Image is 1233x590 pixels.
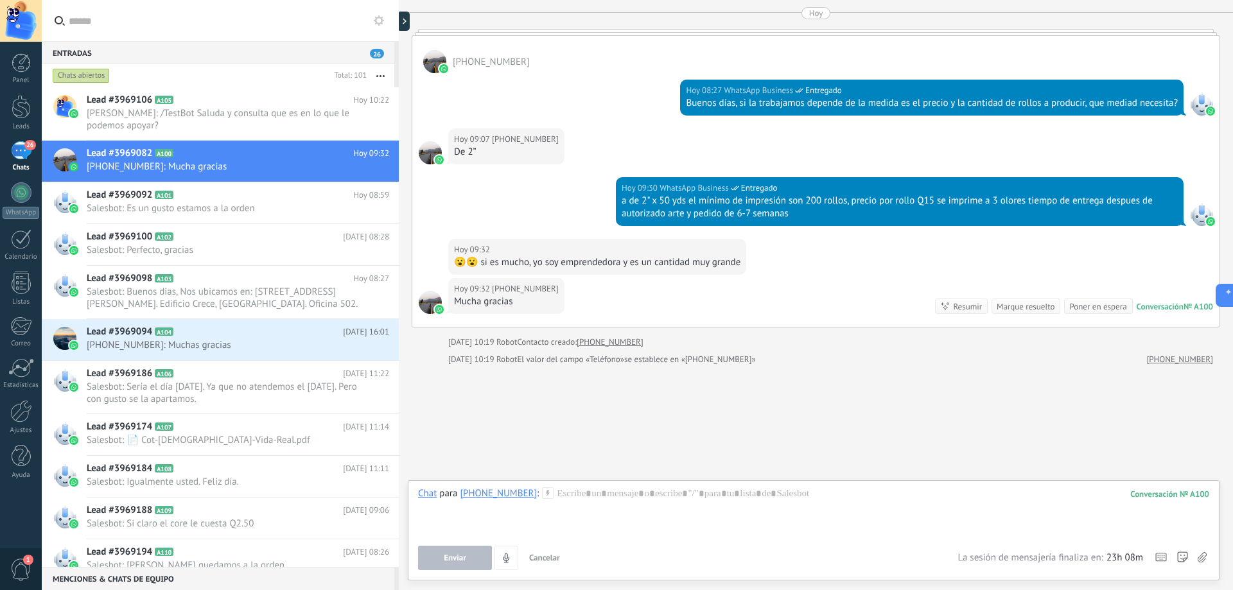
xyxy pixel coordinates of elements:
span: Salesbot: Es un gusto estamos a la orden [87,202,365,214]
div: Chats abiertos [53,68,110,83]
span: Lead #3969174 [87,421,152,433]
span: Salesbot: Perfecto, gracias [87,244,365,256]
span: 1 [23,555,33,565]
span: Lead #3969194 [87,546,152,559]
span: 26 [370,49,384,58]
div: 100 [1130,489,1209,499]
a: Lead #3969106 A105 Hoy 10:22 [PERSON_NAME]: /TestBot Saluda y consulta que es en lo que le podemo... [42,87,399,140]
div: Leads [3,123,40,131]
span: Lead #3969082 [87,147,152,160]
span: A109 [155,506,173,514]
span: [PHONE_NUMBER]: Muchas gracias [87,339,365,351]
span: Salesbot: Igualmente usted. Feliz día. [87,476,365,488]
img: waba.svg [1206,107,1215,116]
img: waba.svg [69,478,78,487]
span: El valor del campo «Teléfono» [517,353,624,366]
button: Cancelar [524,546,565,570]
div: Hoy 09:30 [622,182,660,195]
span: A104 [155,327,173,336]
div: Contacto creado: [517,336,577,349]
span: A102 [155,232,173,241]
span: Lead #3969100 [87,230,152,243]
span: Lead #3969188 [87,504,152,517]
span: A101 [155,191,173,199]
span: para [439,487,457,500]
span: A103 [155,274,173,282]
span: [PHONE_NUMBER]: Mucha gracias [87,161,365,173]
a: Lead #3969100 A102 [DATE] 08:28 Salesbot: Perfecto, gracias [42,224,399,265]
span: se establece en «[PHONE_NUMBER]» [624,353,756,366]
a: Lead #3969094 A104 [DATE] 16:01 [PHONE_NUMBER]: Muchas gracias [42,319,399,360]
div: Correo [3,340,40,348]
span: Cancelar [529,552,560,563]
span: Lead #3969184 [87,462,152,475]
a: [PHONE_NUMBER] [577,336,643,349]
span: [DATE] 09:06 [343,504,389,517]
div: Marque resuelto [997,300,1054,313]
span: La sesión de mensajería finaliza en: [958,551,1103,564]
div: Hoy 09:32 [454,282,492,295]
div: Estadísticas [3,381,40,390]
div: 😮😮 si es mucho, yo soy emprendedora y es un cantidad muy grande [454,256,740,269]
div: WhatsApp [3,207,39,219]
span: Entregado [805,84,842,97]
span: Hoy 08:27 [353,272,389,285]
div: Entradas [42,41,394,64]
span: [DATE] 08:28 [343,230,389,243]
div: a de 2" x 50 yds el mínimo de impresión son 200 rollos, precio por rollo Q15 se imprime a 3 olore... [622,195,1178,220]
span: WhatsApp Business [1190,92,1213,116]
img: waba.svg [69,436,78,445]
span: [DATE] 11:11 [343,462,389,475]
span: WhatsApp Business [660,182,729,195]
button: Más [367,64,394,87]
span: +50230320509 [492,282,559,295]
img: waba.svg [69,204,78,213]
div: Ayuda [3,471,40,480]
span: A100 [155,149,173,157]
div: Total: 101 [329,69,367,82]
span: Salesbot: 📄 Cot-[DEMOGRAPHIC_DATA]-Vida-Real.pdf [87,434,365,446]
img: waba.svg [69,561,78,570]
div: Hoy 08:27 [686,84,724,97]
a: [PHONE_NUMBER] [1146,353,1213,366]
span: [DATE] 11:14 [343,421,389,433]
div: Resumir [953,300,982,313]
div: Buenos días, si la trabajamos depende de la medida es el precio y la cantidad de rollos a produci... [686,97,1178,110]
a: Lead #3969186 A106 [DATE] 11:22 Salesbot: Sería el día [DATE]. Ya que no atendemos el [DATE]. Per... [42,361,399,413]
span: +50230320509 [423,50,446,73]
span: Robot [496,354,517,365]
a: Lead #3969098 A103 Hoy 08:27 Salesbot: Buenos dias, Nos ubicamos en: [STREET_ADDRESS][PERSON_NAME... [42,266,399,318]
div: Menciones & Chats de equipo [42,567,394,590]
span: Hoy 08:59 [353,189,389,202]
span: A107 [155,422,173,431]
img: waba.svg [435,155,444,164]
span: +50230320509 [419,291,442,314]
a: Lead #3969174 A107 [DATE] 11:14 Salesbot: 📄 Cot-[DEMOGRAPHIC_DATA]-Vida-Real.pdf [42,414,399,455]
span: [PERSON_NAME]: /TestBot Saluda y consulta que es en lo que le podemos apoyar? [87,107,365,132]
div: Listas [3,298,40,306]
span: Robot [496,336,517,347]
a: Lead #3969082 A100 Hoy 09:32 [PHONE_NUMBER]: Mucha gracias [42,141,399,182]
button: Enviar [418,546,492,570]
span: Hoy 09:32 [353,147,389,160]
img: waba.svg [69,519,78,528]
span: : [537,487,539,500]
img: waba.svg [69,341,78,350]
span: Lead #3969106 [87,94,152,107]
div: De 2” [454,146,559,159]
div: +50230320509 [460,487,537,499]
img: waba.svg [435,305,444,314]
span: [DATE] 11:22 [343,367,389,380]
span: Salesbot: Sería el día [DATE]. Ya que no atendemos el [DATE]. Pero con gusto se la apartamos. [87,381,365,405]
div: № A100 [1184,301,1213,312]
span: Lead #3969094 [87,325,152,338]
span: Entregado [741,182,778,195]
img: waba.svg [69,288,78,297]
span: +50230320509 [453,56,530,68]
span: Enviar [444,553,466,562]
span: [DATE] 16:01 [343,325,389,338]
div: Mostrar [397,12,410,31]
span: +50230320509 [419,141,442,164]
div: Hoy 09:07 [454,133,492,146]
div: Hoy 09:32 [454,243,492,256]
